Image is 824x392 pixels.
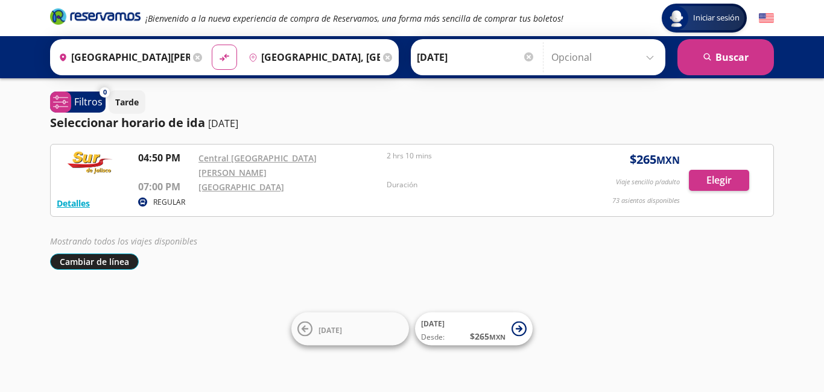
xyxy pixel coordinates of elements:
span: [DATE] [319,325,342,335]
p: 73 asientos disponibles [612,196,680,206]
button: Tarde [109,90,145,114]
button: Elegir [689,170,749,191]
input: Buscar Origen [54,42,190,72]
button: Buscar [677,39,774,75]
span: $ 265 [630,151,680,169]
small: MXN [656,154,680,167]
a: Central [GEOGRAPHIC_DATA][PERSON_NAME] [198,152,317,178]
p: 04:50 PM [138,151,192,165]
em: Mostrando todos los viajes disponibles [50,235,197,247]
p: Seleccionar horario de ida [50,114,205,132]
p: [DATE] [208,116,238,131]
span: 0 [103,87,107,98]
p: Tarde [115,96,139,108]
button: [DATE]Desde:$265MXN [415,313,533,346]
span: [DATE] [421,319,445,329]
small: MXN [489,332,505,341]
p: Viaje sencillo p/adulto [616,177,680,187]
p: 07:00 PM [138,179,192,194]
button: Cambiar de línea [50,254,139,270]
p: REGULAR [153,197,185,208]
a: Brand Logo [50,7,141,29]
p: Filtros [74,95,103,109]
em: ¡Bienvenido a la nueva experiencia de compra de Reservamos, una forma más sencilla de comprar tus... [145,13,563,24]
input: Elegir Fecha [417,42,535,72]
a: [GEOGRAPHIC_DATA] [198,181,284,193]
button: 0Filtros [50,92,106,113]
button: English [759,11,774,26]
p: 2 hrs 10 mins [387,151,569,161]
button: [DATE] [291,313,409,346]
p: Duración [387,179,569,190]
input: Opcional [551,42,659,72]
span: Iniciar sesión [688,12,744,24]
input: Buscar Destino [244,42,380,72]
i: Brand Logo [50,7,141,25]
span: $ 265 [470,330,505,343]
img: RESERVAMOS [57,151,123,175]
span: Desde: [421,332,445,343]
button: Detalles [57,197,90,210]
